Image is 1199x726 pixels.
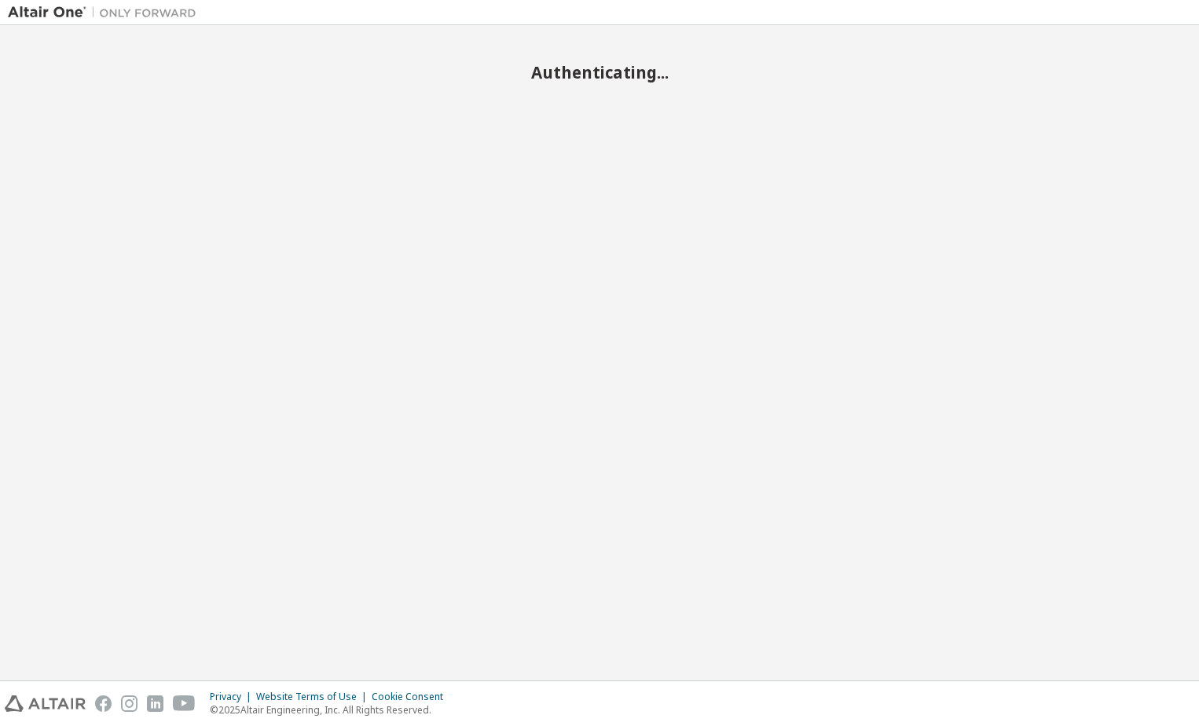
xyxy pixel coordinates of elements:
div: Website Terms of Use [256,691,372,703]
div: Cookie Consent [372,691,453,703]
img: altair_logo.svg [5,695,86,712]
img: youtube.svg [173,695,196,712]
img: Altair One [8,5,204,20]
img: linkedin.svg [147,695,163,712]
h2: Authenticating... [8,62,1191,82]
p: © 2025 Altair Engineering, Inc. All Rights Reserved. [210,703,453,717]
img: facebook.svg [95,695,112,712]
img: instagram.svg [121,695,137,712]
div: Privacy [210,691,256,703]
